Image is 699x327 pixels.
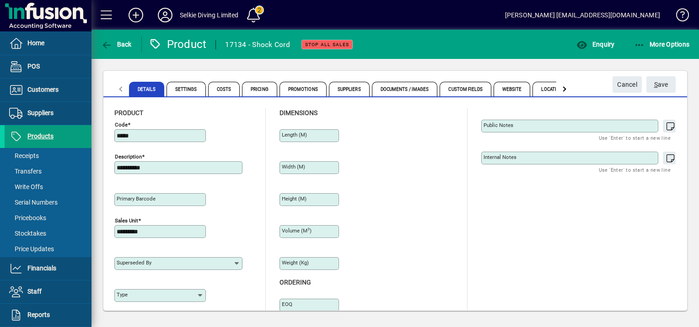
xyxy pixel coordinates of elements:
span: ave [654,77,668,92]
span: Dimensions [280,109,317,116]
a: Receipts [5,148,91,163]
mat-label: Sales unit [115,217,138,224]
span: Receipts [9,152,39,159]
button: Back [99,36,134,53]
span: Product [114,109,143,116]
span: Costs [208,82,240,96]
a: Suppliers [5,102,91,125]
mat-label: Length (m) [282,132,307,138]
a: Stocktakes [5,226,91,241]
a: Staff [5,280,91,303]
sup: 3 [307,227,310,232]
a: Customers [5,79,91,101]
a: Price Updates [5,241,91,257]
span: Suppliers [329,82,370,96]
mat-label: Public Notes [484,122,513,128]
mat-hint: Use 'Enter' to start a new line [599,132,671,143]
span: More Options [634,41,690,48]
button: Profile [151,7,180,23]
span: Write Offs [9,183,43,190]
a: POS [5,55,91,78]
span: Locations [532,82,574,96]
span: Customers [27,86,59,93]
a: Financials [5,257,91,280]
mat-label: Height (m) [282,195,306,202]
div: 17134 - Shock Cord [225,37,290,52]
mat-label: EOQ [282,301,292,307]
mat-label: Primary barcode [117,195,156,202]
div: [PERSON_NAME] [EMAIL_ADDRESS][DOMAIN_NAME] [505,8,660,22]
span: Website [494,82,531,96]
a: Reports [5,304,91,327]
span: Ordering [280,279,311,286]
span: Documents / Images [372,82,438,96]
span: Home [27,39,44,47]
span: Price Updates [9,245,54,253]
span: Details [129,82,164,96]
span: Staff [27,288,42,295]
mat-label: Internal Notes [484,154,516,160]
span: Promotions [280,82,327,96]
div: Product [149,37,207,52]
button: Cancel [613,76,642,93]
span: Stop all sales [305,42,349,47]
span: Enquiry [576,41,614,48]
button: Save [646,76,676,93]
div: Selkie Diving Limited [180,8,239,22]
span: S [654,81,658,88]
mat-label: Code [115,121,128,128]
span: Stocktakes [9,230,46,237]
mat-label: Superseded by [117,259,151,266]
span: Back [101,41,132,48]
span: Pricebooks [9,214,46,222]
span: Transfers [9,168,42,175]
a: Home [5,32,91,55]
span: Reports [27,311,50,318]
span: Serial Numbers [9,199,58,206]
span: Products [27,132,54,140]
mat-hint: Use 'Enter' to start a new line [599,164,671,175]
app-page-header-button: Back [91,36,142,53]
mat-label: Type [117,291,128,298]
span: Cancel [617,77,637,92]
a: Serial Numbers [5,195,91,210]
span: Settings [167,82,206,96]
button: Enquiry [574,36,617,53]
span: Financials [27,264,56,272]
a: Transfers [5,163,91,179]
button: Add [121,7,151,23]
button: More Options [632,36,692,53]
mat-label: Width (m) [282,163,305,170]
span: Suppliers [27,109,54,116]
a: Pricebooks [5,210,91,226]
a: Knowledge Base [669,2,688,32]
mat-label: Weight (Kg) [282,259,309,266]
mat-label: Description [115,153,142,160]
mat-label: Volume (m ) [282,227,312,234]
a: Write Offs [5,179,91,195]
span: Custom Fields [440,82,491,96]
span: POS [27,63,40,70]
span: Pricing [242,82,277,96]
